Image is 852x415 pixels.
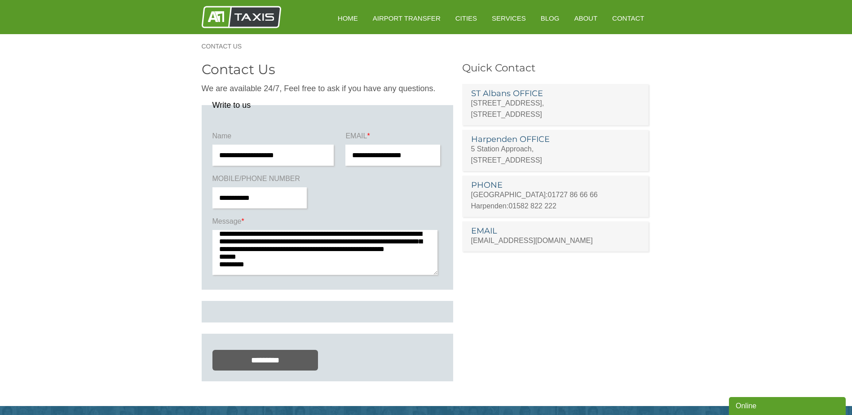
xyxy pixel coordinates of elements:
[471,189,640,200] p: [GEOGRAPHIC_DATA]:
[486,7,532,29] a: Services
[534,7,566,29] a: Blog
[471,237,593,244] a: [EMAIL_ADDRESS][DOMAIN_NAME]
[462,63,651,73] h3: Quick Contact
[366,7,447,29] a: Airport Transfer
[202,6,281,28] img: A1 Taxis
[471,89,640,97] h3: ST Albans OFFICE
[471,200,640,212] p: Harpenden:
[606,7,650,29] a: Contact
[729,395,848,415] iframe: chat widget
[471,181,640,189] h3: PHONE
[212,174,309,187] label: MOBILE/PHONE NUMBER
[212,101,251,109] legend: Write to us
[548,191,598,199] a: 01727 86 66 66
[202,63,453,76] h2: Contact Us
[345,131,442,145] label: EMAIL
[202,43,251,49] a: Contact Us
[449,7,483,29] a: Cities
[568,7,604,29] a: About
[471,97,640,120] p: [STREET_ADDRESS], [STREET_ADDRESS]
[471,135,640,143] h3: Harpenden OFFICE
[471,143,640,166] p: 5 Station Approach, [STREET_ADDRESS]
[212,216,442,230] label: Message
[202,83,453,94] p: We are available 24/7, Feel free to ask if you have any questions.
[331,7,364,29] a: HOME
[212,131,336,145] label: Name
[508,202,556,210] a: 01582 822 222
[471,227,640,235] h3: EMAIL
